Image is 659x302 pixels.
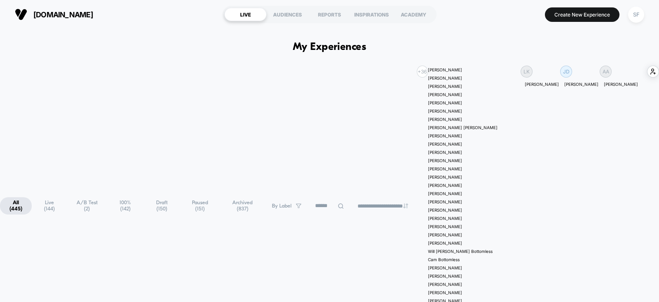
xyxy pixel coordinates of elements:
p: JD [563,68,570,75]
div: ACADEMY [393,8,435,21]
div: REPORTS [308,8,351,21]
p: [PERSON_NAME] [604,82,638,87]
p: AA [603,68,609,75]
p: [PERSON_NAME] [564,82,598,87]
button: [DOMAIN_NAME] [12,8,96,21]
span: Live ( 144 ) [33,197,66,215]
button: SF [626,6,647,23]
span: Archived ( 837 ) [220,197,265,215]
span: Draft ( 150 ) [144,197,180,215]
img: end [403,203,408,208]
div: LIVE [224,8,266,21]
div: + 36 [417,66,428,78]
img: Visually logo [15,8,27,21]
span: A/B Test ( 2 ) [67,197,107,215]
div: INSPIRATIONS [351,8,393,21]
span: [DOMAIN_NAME] [33,10,93,19]
button: Create New Experience [545,7,619,22]
p: LK [523,68,530,75]
p: [PERSON_NAME] [525,82,559,87]
span: By Label [272,203,292,209]
div: AUDIENCES [266,8,308,21]
span: Paused ( 151 ) [180,197,219,215]
span: 100% ( 142 ) [108,197,143,215]
h1: My Experiences [293,41,367,53]
div: SF [628,7,644,23]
